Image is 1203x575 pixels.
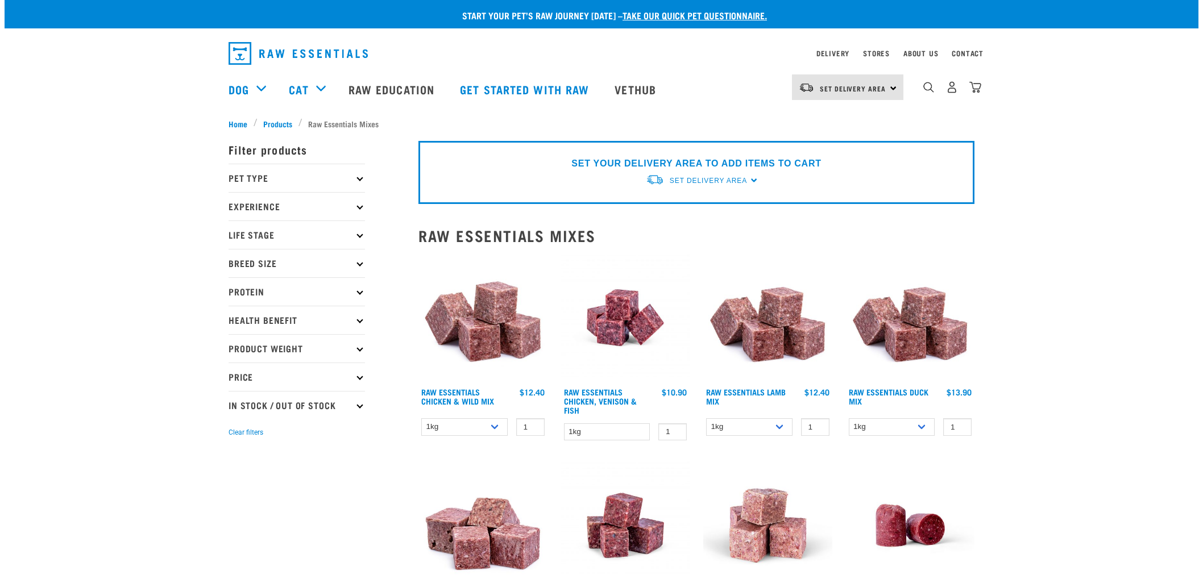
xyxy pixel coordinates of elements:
a: Products [258,118,298,130]
img: Pile Of Cubed Chicken Wild Meat Mix [418,253,547,382]
p: Protein [229,277,365,306]
img: home-icon-1@2x.png [923,82,934,93]
a: Stores [863,51,890,55]
input: 1 [516,418,545,436]
img: Chicken Venison mix 1655 [561,253,690,382]
span: Home [229,118,247,130]
nav: dropdown navigation [219,37,984,69]
img: home-icon@2x.png [969,81,981,93]
h2: Raw Essentials Mixes [418,227,974,244]
input: 1 [658,423,687,441]
div: $10.90 [662,388,687,397]
p: In Stock / Out Of Stock [229,391,365,419]
nav: dropdown navigation [5,66,1198,112]
p: Product Weight [229,334,365,363]
img: ?1041 RE Lamb Mix 01 [846,253,975,382]
button: Clear filters [229,427,263,438]
span: Set Delivery Area [820,86,886,90]
img: van-moving.png [799,82,814,93]
a: Raw Education [337,66,449,112]
div: $12.40 [520,388,545,397]
a: Raw Essentials Chicken, Venison & Fish [564,390,637,412]
a: Contact [952,51,984,55]
a: About Us [903,51,938,55]
a: Raw Essentials Duck Mix [849,390,928,403]
p: Price [229,363,365,391]
p: Life Stage [229,220,365,249]
a: Delivery [816,51,849,55]
a: Dog [229,81,249,98]
span: Products [263,118,292,130]
input: 1 [801,418,829,436]
a: Raw Essentials Lamb Mix [706,390,786,403]
div: $13.90 [947,388,972,397]
p: Health Benefit [229,306,365,334]
a: Home [229,118,254,130]
a: take our quick pet questionnaire. [623,13,767,18]
div: $12.40 [804,388,829,397]
a: Vethub [603,66,670,112]
p: Filter products [229,135,365,164]
a: Cat [289,81,308,98]
img: user.png [946,81,958,93]
span: Set Delivery Area [670,177,747,185]
p: Experience [229,192,365,220]
p: SET YOUR DELIVERY AREA TO ADD ITEMS TO CART [571,157,821,170]
img: van-moving.png [646,174,664,186]
a: Raw Essentials Chicken & Wild Mix [421,390,494,403]
img: Raw Essentials Logo [229,42,368,65]
a: Get started with Raw [449,66,603,112]
p: Pet Type [229,164,365,192]
p: Breed Size [229,249,365,277]
nav: breadcrumbs [229,118,974,130]
input: 1 [943,418,972,436]
img: ?1041 RE Lamb Mix 01 [703,253,832,382]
